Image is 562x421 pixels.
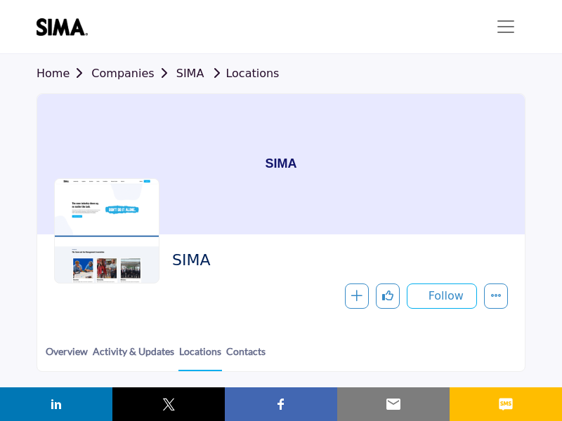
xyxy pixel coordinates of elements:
a: SIMA [176,67,204,80]
img: sms sharing button [497,396,514,413]
button: More details [484,283,508,309]
a: Locations [178,344,222,371]
a: Companies [91,67,176,80]
a: Activity & Updates [92,344,175,370]
h2: SIMA [172,251,501,269]
button: Follow [407,283,477,309]
a: Overview [45,344,89,370]
img: facebook sharing button [273,396,289,413]
img: twitter sharing button [160,396,177,413]
button: Toggle navigation [486,13,525,41]
button: Like [376,283,400,309]
a: Contacts [226,344,266,370]
h1: SIMA [266,94,297,234]
a: Locations [207,67,279,80]
img: email sharing button [385,396,402,413]
a: Home [37,67,91,80]
img: linkedin sharing button [48,396,65,413]
img: site Logo [37,18,95,36]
